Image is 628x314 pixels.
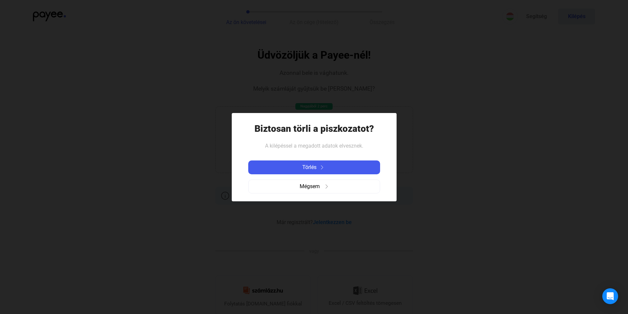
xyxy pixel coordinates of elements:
span: Mégsem [300,183,320,190]
h1: Biztosan törli a piszkozatot? [254,123,374,134]
span: Törlés [302,163,316,171]
button: Törlésarrow-right-white [248,160,380,174]
img: arrow-right-white [318,165,326,169]
div: Open Intercom Messenger [602,288,618,304]
span: A kilépéssel a megadott adatok elvesznek. [265,143,363,149]
img: arrow-right-grey [325,185,329,188]
button: Mégsemarrow-right-grey [248,180,380,193]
